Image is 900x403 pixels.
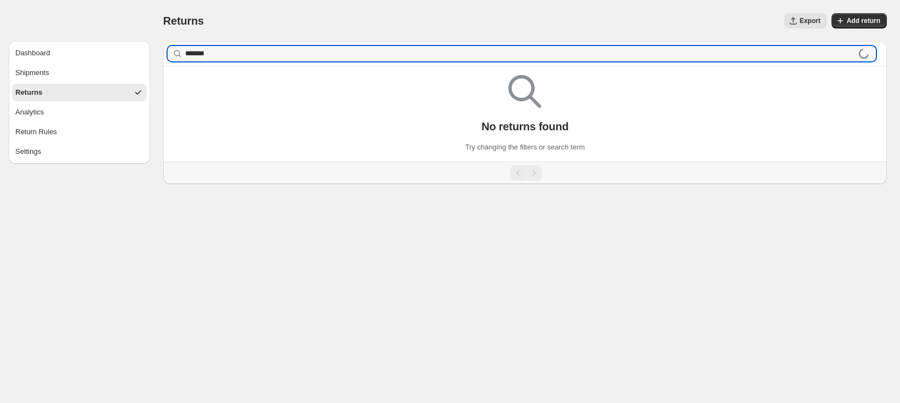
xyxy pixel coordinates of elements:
[15,48,50,59] div: Dashboard
[12,123,147,141] button: Return Rules
[784,13,827,28] button: Export
[508,75,541,108] img: Empty search results
[15,87,42,98] div: Returns
[12,143,147,160] button: Settings
[12,64,147,82] button: Shipments
[465,142,584,153] p: Try changing the filters or search term
[481,120,569,133] p: No returns found
[15,67,49,78] div: Shipments
[832,13,887,28] button: Add return
[12,44,147,62] button: Dashboard
[12,103,147,121] button: Analytics
[15,126,57,137] div: Return Rules
[15,146,41,157] div: Settings
[15,107,44,118] div: Analytics
[12,84,147,101] button: Returns
[163,15,204,27] span: Returns
[163,162,887,184] nav: Pagination
[847,16,880,25] span: Add return
[800,16,821,25] span: Export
